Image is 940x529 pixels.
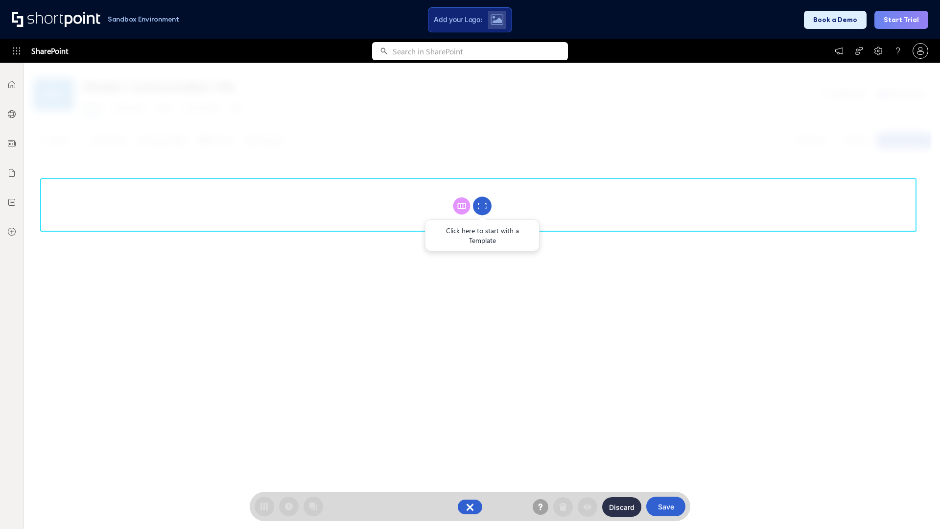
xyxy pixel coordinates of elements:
[602,497,641,517] button: Discard
[891,482,940,529] iframe: Chat Widget
[874,11,928,29] button: Start Trial
[31,39,68,63] span: SharePoint
[491,14,503,25] img: Upload logo
[646,497,685,516] button: Save
[804,11,867,29] button: Book a Demo
[393,42,568,60] input: Search in SharePoint
[434,15,482,24] span: Add your Logo:
[108,17,179,22] h1: Sandbox Environment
